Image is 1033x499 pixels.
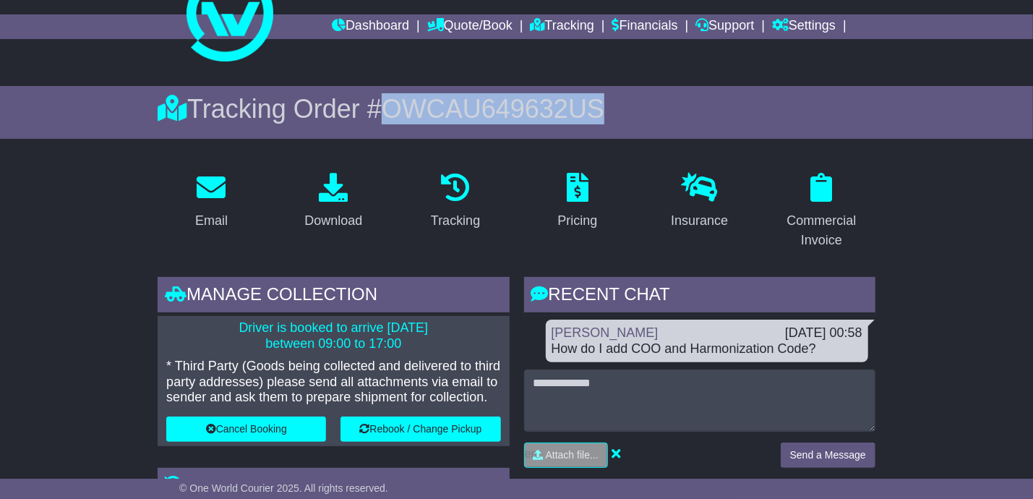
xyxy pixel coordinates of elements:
a: Quote/Book [427,14,513,39]
div: Tracking Order # [158,93,875,124]
div: Download [304,211,362,231]
a: Support [695,14,754,39]
a: Settings [772,14,836,39]
a: Email [186,168,237,236]
div: Insurance [671,211,728,231]
a: Financials [612,14,678,39]
a: Tracking [531,14,594,39]
span: © One World Courier 2025. All rights reserved. [179,482,388,494]
div: Pricing [557,211,597,231]
div: Commercial Invoice [777,211,866,250]
p: * Third Party (Goods being collected and delivered to third party addresses) please send all atta... [166,359,500,406]
p: Driver is booked to arrive [DATE] between 09:00 to 17:00 [166,320,500,351]
a: Insurance [661,168,737,236]
a: Commercial Invoice [768,168,875,255]
a: Download [295,168,372,236]
div: RECENT CHAT [524,277,875,316]
a: Pricing [548,168,606,236]
button: Rebook / Change Pickup [340,417,500,442]
div: Tracking [431,211,480,231]
div: How do I add COO and Harmonization Code? [552,341,862,357]
a: [PERSON_NAME] [552,325,659,340]
button: Send a Message [781,443,875,468]
a: Tracking [421,168,489,236]
a: Dashboard [332,14,409,39]
div: Email [195,211,228,231]
div: [DATE] 00:58 [785,325,862,341]
div: Manage collection [158,277,509,316]
span: OWCAU649632US [382,94,604,124]
button: Cancel Booking [166,417,326,442]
